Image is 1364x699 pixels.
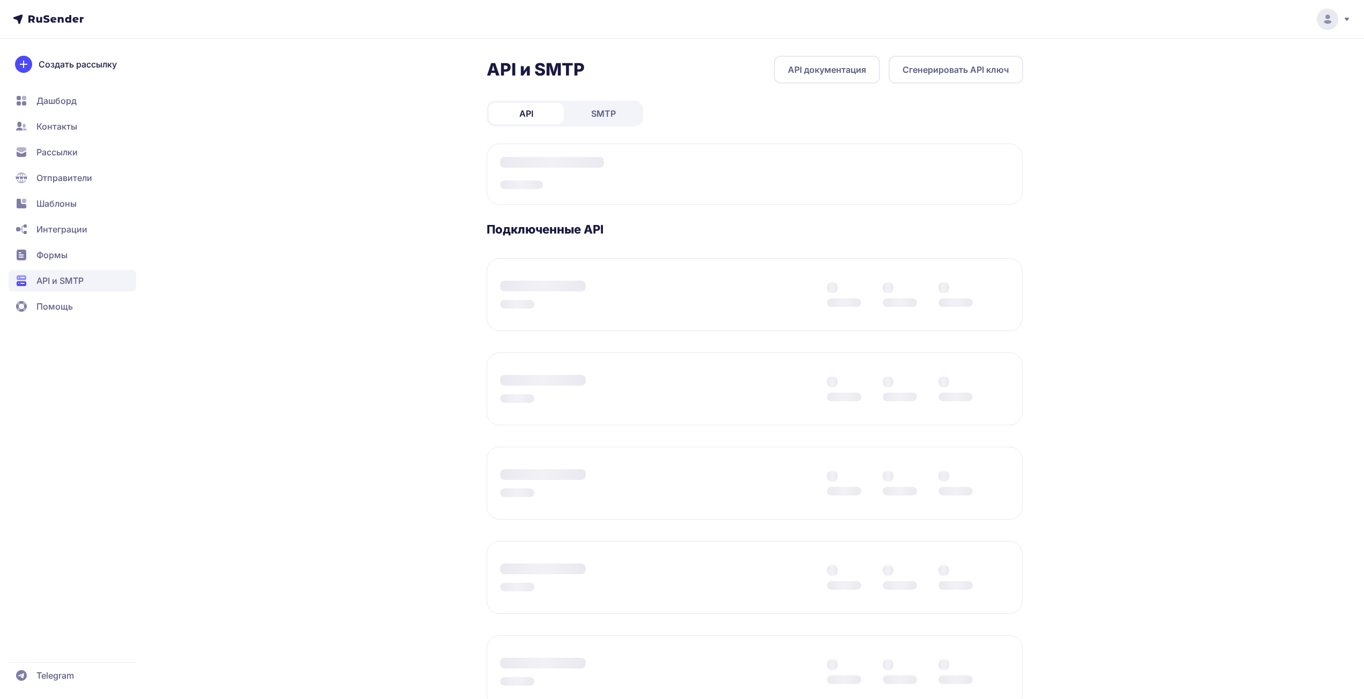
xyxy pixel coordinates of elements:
span: Помощь [36,300,73,313]
span: Контакты [36,120,77,133]
h3: Подключенные API [487,222,1023,237]
span: Дашборд [36,94,77,107]
span: API [519,107,533,120]
span: Создать рассылку [39,58,117,71]
a: API [489,103,564,124]
a: SMTP [566,103,641,124]
a: Telegram [9,665,136,686]
span: Telegram [36,669,74,682]
h2: API и SMTP [487,59,585,80]
span: Шаблоны [36,197,77,210]
span: API и SMTP [36,274,84,287]
span: SMTP [591,107,616,120]
span: Формы [36,249,68,261]
span: Отправители [36,171,92,184]
button: Сгенерировать API ключ [889,56,1023,84]
a: API документация [774,56,880,84]
span: Рассылки [36,146,78,159]
span: Интеграции [36,223,87,236]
